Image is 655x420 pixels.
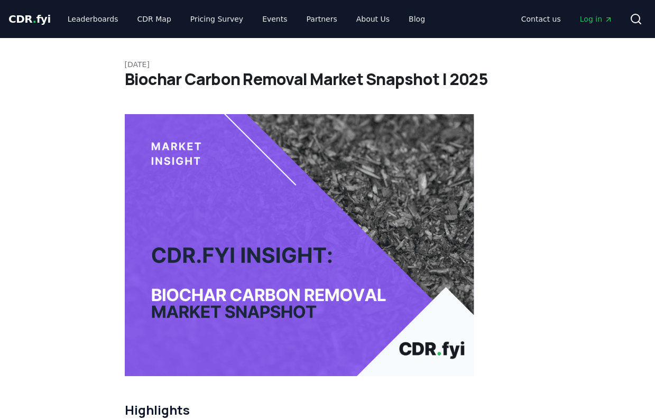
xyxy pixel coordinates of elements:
img: blog post image [125,114,475,376]
span: CDR fyi [8,13,51,25]
span: . [33,13,36,25]
a: Events [254,10,296,29]
nav: Main [59,10,433,29]
a: Partners [298,10,346,29]
h1: Biochar Carbon Removal Market Snapshot | 2025 [125,70,531,89]
a: CDR.fyi [8,12,51,26]
a: CDR Map [129,10,180,29]
a: Contact us [513,10,569,29]
a: Blog [400,10,433,29]
span: Log in [580,14,613,24]
a: About Us [348,10,398,29]
a: Pricing Survey [182,10,252,29]
a: Log in [571,10,621,29]
a: Leaderboards [59,10,127,29]
p: [DATE] [125,59,531,70]
nav: Main [513,10,621,29]
h2: Highlights [125,402,475,418]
